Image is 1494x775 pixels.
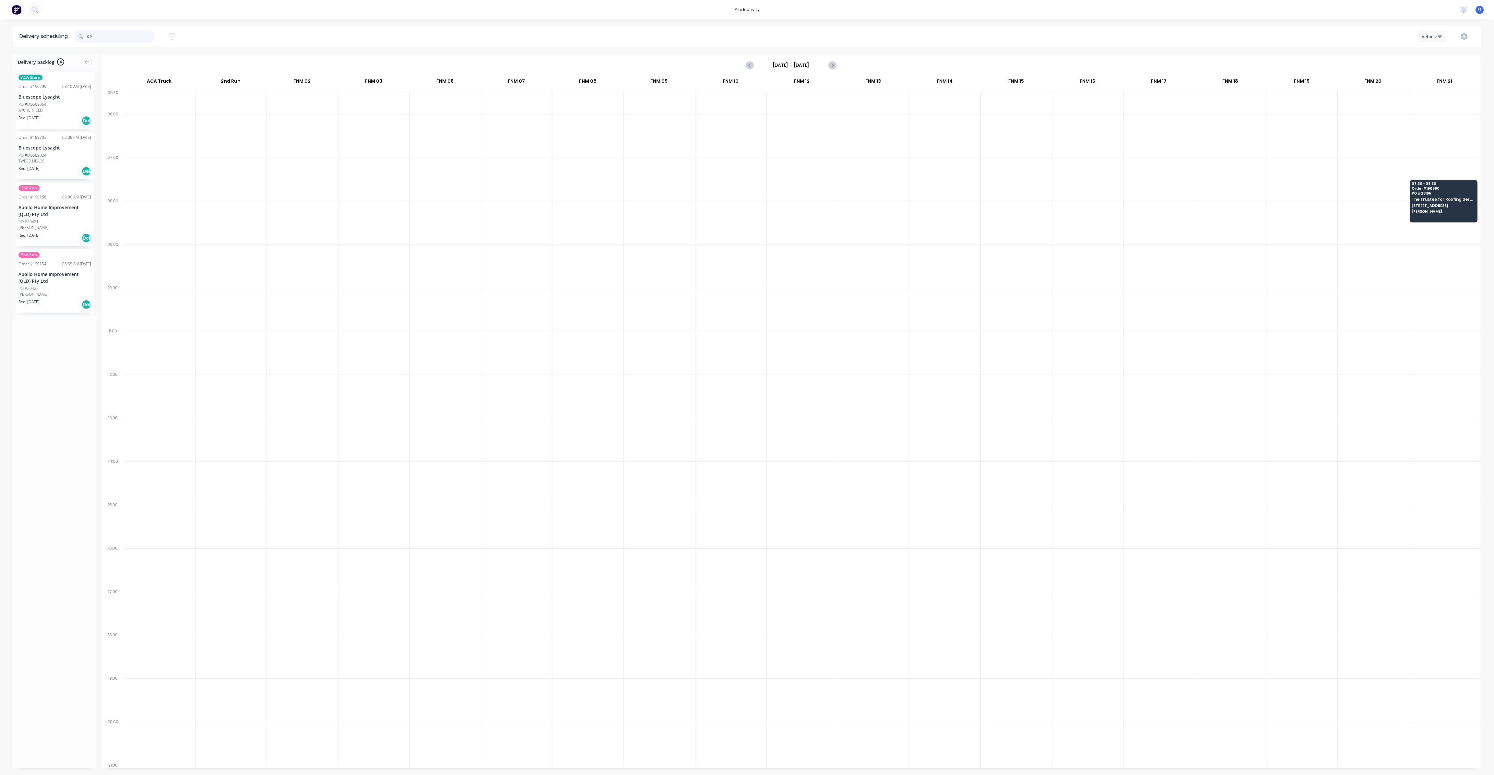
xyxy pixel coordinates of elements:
[1412,209,1475,213] span: [PERSON_NAME]
[18,292,91,297] div: [PERSON_NAME]
[81,166,91,176] div: Del
[481,76,552,90] div: FNM 07
[409,76,480,90] div: FNM 06
[102,197,124,241] div: 08:00
[18,158,91,164] div: TWEED HEADS
[695,76,766,90] div: FNM 10
[18,101,46,107] div: PO #DQ569054
[18,299,40,305] span: Req. [DATE]
[102,631,124,674] div: 18:00
[102,371,124,414] div: 12:00
[1266,76,1337,90] div: FNM 19
[102,154,124,197] div: 07:00
[81,116,91,125] div: Del
[623,76,694,90] div: FNM 09
[81,233,91,243] div: Del
[102,414,124,458] div: 13:00
[1195,76,1266,90] div: FNM 18
[57,58,64,66] span: 4
[1123,76,1194,90] div: FNM 17
[1418,31,1447,42] button: Vehicle
[102,89,124,110] div: 05:30
[267,76,338,90] div: FNM 02
[1412,182,1475,185] span: 07:30 - 08:30
[18,286,39,292] div: PO #20422
[102,718,124,761] div: 20:00
[18,135,46,140] div: Order # 189703
[12,5,21,15] img: Factory
[18,204,91,218] div: Apollo Home Improvement (QLD) Pty Ltd
[18,261,46,267] div: Order # 190154
[102,674,124,718] div: 19:00
[62,194,91,200] div: 09:00 AM [DATE]
[1409,76,1480,90] div: FNM 21
[18,232,40,238] span: Req. [DATE]
[838,76,909,90] div: FNM 13
[18,194,46,200] div: Order # 190156
[18,107,91,113] div: ARCHERFIELD
[18,84,46,89] div: Order # 190299
[1412,204,1475,208] span: [STREET_ADDRESS]
[18,115,40,121] span: Req. [DATE]
[1052,76,1123,90] div: FNM 16
[18,144,91,151] div: Bluescope Lysaght
[102,110,124,154] div: 06:00
[13,26,74,47] div: Delivery scheduling
[731,5,763,15] div: productivity
[102,327,124,371] div: 11:00
[338,76,409,90] div: FNM 03
[1412,197,1475,201] span: The Trustee for Roofing Services QLD Trust
[18,252,40,258] span: 2nd Run
[18,59,54,66] span: Delivery backlog
[1337,76,1408,90] div: FNM 20
[195,76,266,90] div: 2nd Run
[18,271,91,284] div: Apollo Home Improvement (QLD) Pty Ltd
[909,76,980,90] div: FNM 14
[81,300,91,309] div: Del
[980,76,1051,90] div: FNM 15
[766,76,837,90] div: FNM 12
[1477,7,1482,13] span: F1
[18,93,91,100] div: Bluescope Lysaght
[124,76,195,90] div: ACA Truck
[62,84,91,89] div: 08:10 AM [DATE]
[1422,33,1441,40] div: Vehicle
[18,152,46,158] div: PO #DQ569024
[18,166,40,172] span: Req. [DATE]
[18,219,39,225] div: PO #20421
[18,225,91,231] div: [PERSON_NAME]
[102,761,124,769] div: 21:00
[1412,191,1475,195] span: PO # 28195
[87,30,155,43] input: Search for orders
[102,544,124,588] div: 16:00
[62,261,91,267] div: 08:55 AM [DATE]
[102,458,124,501] div: 14:00
[102,241,124,284] div: 09:00
[552,76,623,90] div: FNM 08
[18,185,40,191] span: 2nd Run
[1412,186,1475,190] span: Order # 190690
[102,588,124,631] div: 17:00
[102,501,124,544] div: 15:00
[62,135,91,140] div: 02:08 PM [DATE]
[102,284,124,328] div: 10:00
[18,75,42,80] span: ACA Store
